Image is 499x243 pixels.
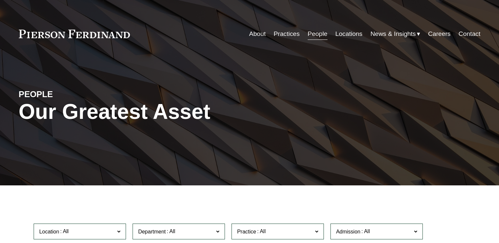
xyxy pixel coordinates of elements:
a: Locations [335,28,362,40]
h4: PEOPLE [19,89,134,99]
a: Contact [458,28,480,40]
a: About [249,28,265,40]
span: Practice [237,229,256,234]
a: Practices [274,28,300,40]
a: Careers [428,28,451,40]
span: Department [138,229,166,234]
span: Location [39,229,59,234]
span: Admission [336,229,360,234]
a: folder dropdown [370,28,420,40]
h1: Our Greatest Asset [19,100,327,124]
a: People [308,28,327,40]
span: News & Insights [370,28,416,40]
